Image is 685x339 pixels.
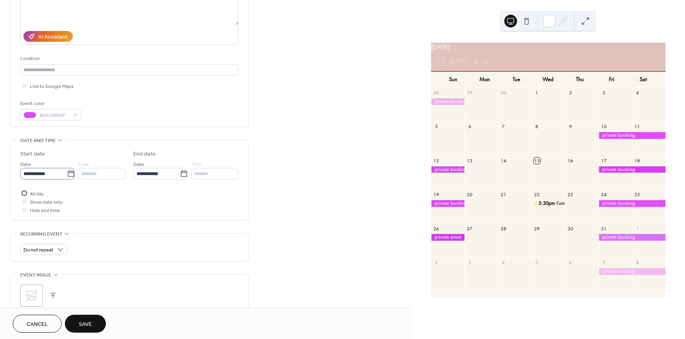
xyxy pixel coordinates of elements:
div: 7 [500,124,506,130]
div: private booking [599,200,665,207]
div: ; [20,284,43,307]
div: 31 [601,226,607,232]
div: 25 [634,192,640,198]
div: private event [431,234,464,241]
span: Show date only [30,198,62,207]
div: private booking [599,166,665,173]
div: 4 [500,259,506,265]
div: Start date [20,150,45,158]
div: 30 [500,90,506,96]
div: AI Assistant [38,33,67,41]
div: [DATE] [431,43,665,52]
div: private booking [599,268,665,275]
button: Save [65,315,106,333]
div: Sat [627,72,659,88]
div: 1 [534,90,540,96]
div: End date [133,150,156,158]
div: 3 [467,259,473,265]
span: Hide end time [30,207,60,215]
div: Wed [532,72,564,88]
div: 2 [433,259,439,265]
span: Time [191,160,202,169]
div: 21 [500,192,506,198]
div: 28 [500,226,506,232]
div: private booking [599,132,665,139]
div: 7 [601,259,607,265]
span: Save [79,320,92,329]
span: 5:30pm [539,200,556,207]
div: 18 [634,158,640,164]
div: 28 [433,90,439,96]
div: 19 [433,192,439,198]
span: Date and time [20,136,56,145]
div: 20 [467,192,473,198]
span: Date [20,160,31,169]
div: Thu [564,72,596,88]
div: 27 [467,226,473,232]
div: 9 [567,124,573,130]
span: Time [78,160,89,169]
div: 4 [634,90,640,96]
div: 8 [534,124,540,130]
div: private booking [599,234,665,241]
span: Cancel [27,320,48,329]
span: Event image [20,271,51,279]
div: 14 [500,158,506,164]
div: 11 [634,124,640,130]
div: Location [20,55,237,63]
div: Event color [20,99,80,108]
button: AI Assistant [23,31,73,42]
span: Date [133,160,144,169]
div: Tue [501,72,533,88]
div: private booking [431,200,464,207]
div: 12 [433,158,439,164]
div: 3 [601,90,607,96]
div: 5 [433,124,439,130]
button: Cancel [13,315,62,333]
div: 22 [534,192,540,198]
div: Fri [596,72,628,88]
div: 17 [601,158,607,164]
div: 30 [567,226,573,232]
div: 16 [567,158,573,164]
div: 15 [534,158,540,164]
span: Do not repeat [23,245,53,255]
div: Family Trivia benefitting the Robinson Soccer Club! [531,200,565,207]
div: 6 [467,124,473,130]
div: 29 [467,90,473,96]
div: 26 [433,226,439,232]
div: 10 [601,124,607,130]
div: 6 [567,259,573,265]
div: 24 [601,192,607,198]
span: Link to Google Maps [30,82,74,91]
div: 13 [467,158,473,164]
div: Sun [437,72,469,88]
div: 2 [567,90,573,96]
span: #DC49FAFF [39,111,69,120]
div: 1 [634,226,640,232]
div: 8 [634,259,640,265]
div: Mon [469,72,501,88]
div: private booking [431,166,464,173]
span: Recurring event [20,230,62,238]
div: 23 [567,192,573,198]
div: 5 [534,259,540,265]
div: Family Trivia benefitting the [PERSON_NAME] Soccer Club! [556,200,681,207]
div: 29 [534,226,540,232]
span: All day [30,190,44,198]
div: private booking [431,98,464,105]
